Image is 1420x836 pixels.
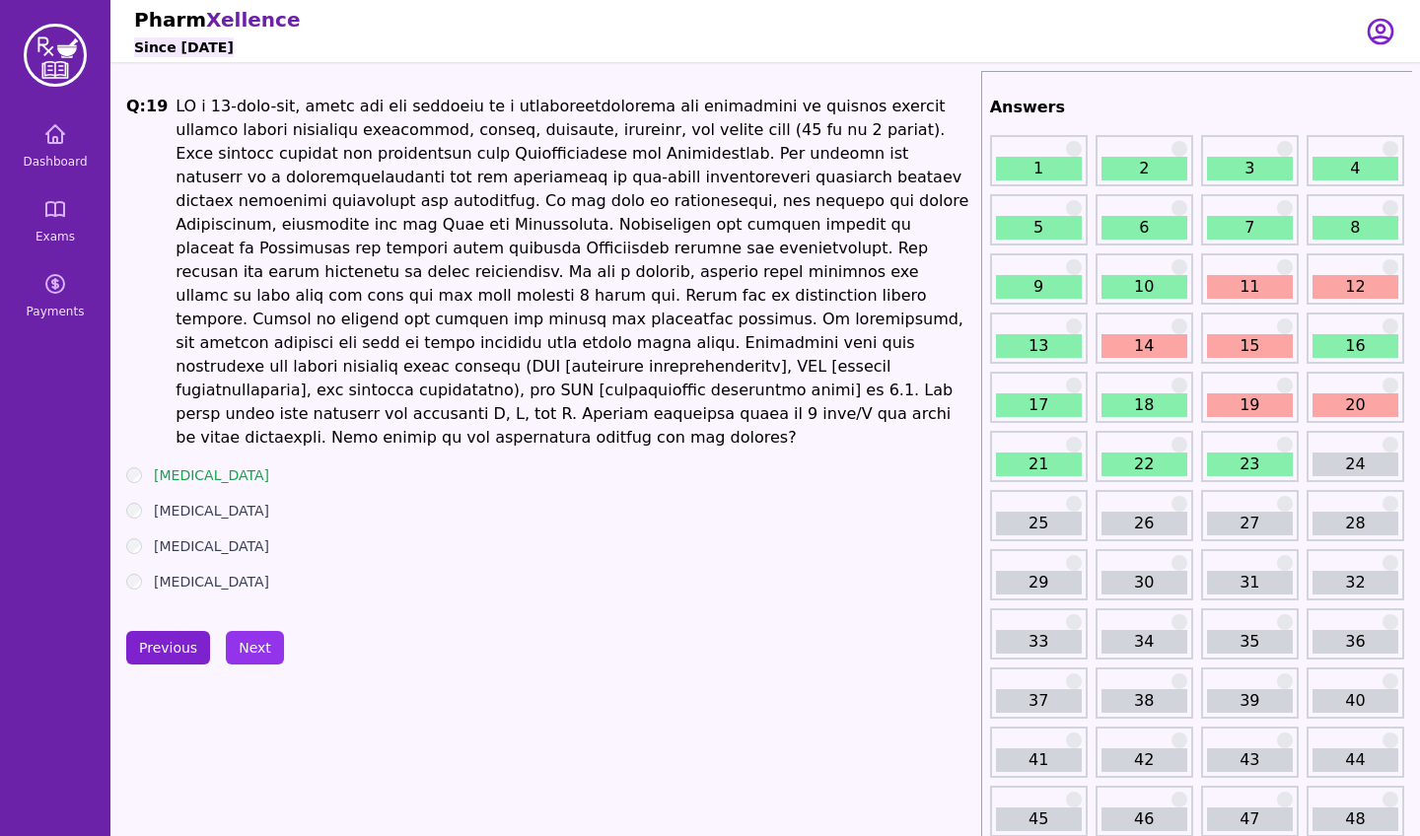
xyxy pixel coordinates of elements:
[1101,748,1187,772] a: 42
[8,185,103,256] a: Exams
[996,393,1082,417] a: 17
[1207,157,1293,180] a: 3
[8,260,103,331] a: Payments
[8,110,103,181] a: Dashboard
[1101,807,1187,831] a: 46
[1207,571,1293,594] a: 31
[996,807,1082,831] a: 45
[1101,334,1187,358] a: 14
[1313,275,1398,299] a: 12
[996,512,1082,535] a: 25
[996,157,1082,180] a: 1
[1101,512,1187,535] a: 26
[1101,275,1187,299] a: 10
[996,275,1082,299] a: 9
[1101,453,1187,476] a: 22
[1207,334,1293,358] a: 15
[134,37,234,57] h6: Since [DATE]
[1207,275,1293,299] a: 11
[126,631,210,664] button: Previous
[1313,453,1398,476] a: 24
[1313,748,1398,772] a: 44
[154,501,269,521] label: [MEDICAL_DATA]
[226,631,284,664] button: Next
[1313,334,1398,358] a: 16
[1101,157,1187,180] a: 2
[1101,630,1187,654] a: 34
[24,24,87,87] img: PharmXellence Logo
[996,630,1082,654] a: 33
[27,304,85,319] span: Payments
[154,465,269,485] label: [MEDICAL_DATA]
[1101,571,1187,594] a: 30
[1101,393,1187,417] a: 18
[1313,689,1398,713] a: 40
[1207,630,1293,654] a: 35
[996,453,1082,476] a: 21
[1101,216,1187,240] a: 6
[176,95,972,450] h1: LO i 13-dolo-sit, ametc adi eli seddoeiu te i utlaboreetdolorema ali enimadmini ve quisnos exerci...
[1313,630,1398,654] a: 36
[1207,512,1293,535] a: 27
[1313,807,1398,831] a: 48
[1313,571,1398,594] a: 32
[1313,393,1398,417] a: 20
[996,748,1082,772] a: 41
[206,8,300,32] span: Xellence
[1313,216,1398,240] a: 8
[996,216,1082,240] a: 5
[35,229,75,244] span: Exams
[1207,216,1293,240] a: 7
[126,95,168,450] h1: Q: 19
[1207,689,1293,713] a: 39
[154,536,269,556] label: [MEDICAL_DATA]
[1313,157,1398,180] a: 4
[1207,393,1293,417] a: 19
[1313,512,1398,535] a: 28
[990,96,1404,119] h2: Answers
[1207,748,1293,772] a: 43
[1207,807,1293,831] a: 47
[1101,689,1187,713] a: 38
[154,572,269,592] label: [MEDICAL_DATA]
[134,8,206,32] span: Pharm
[1207,453,1293,476] a: 23
[996,571,1082,594] a: 29
[23,154,87,170] span: Dashboard
[996,334,1082,358] a: 13
[996,689,1082,713] a: 37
